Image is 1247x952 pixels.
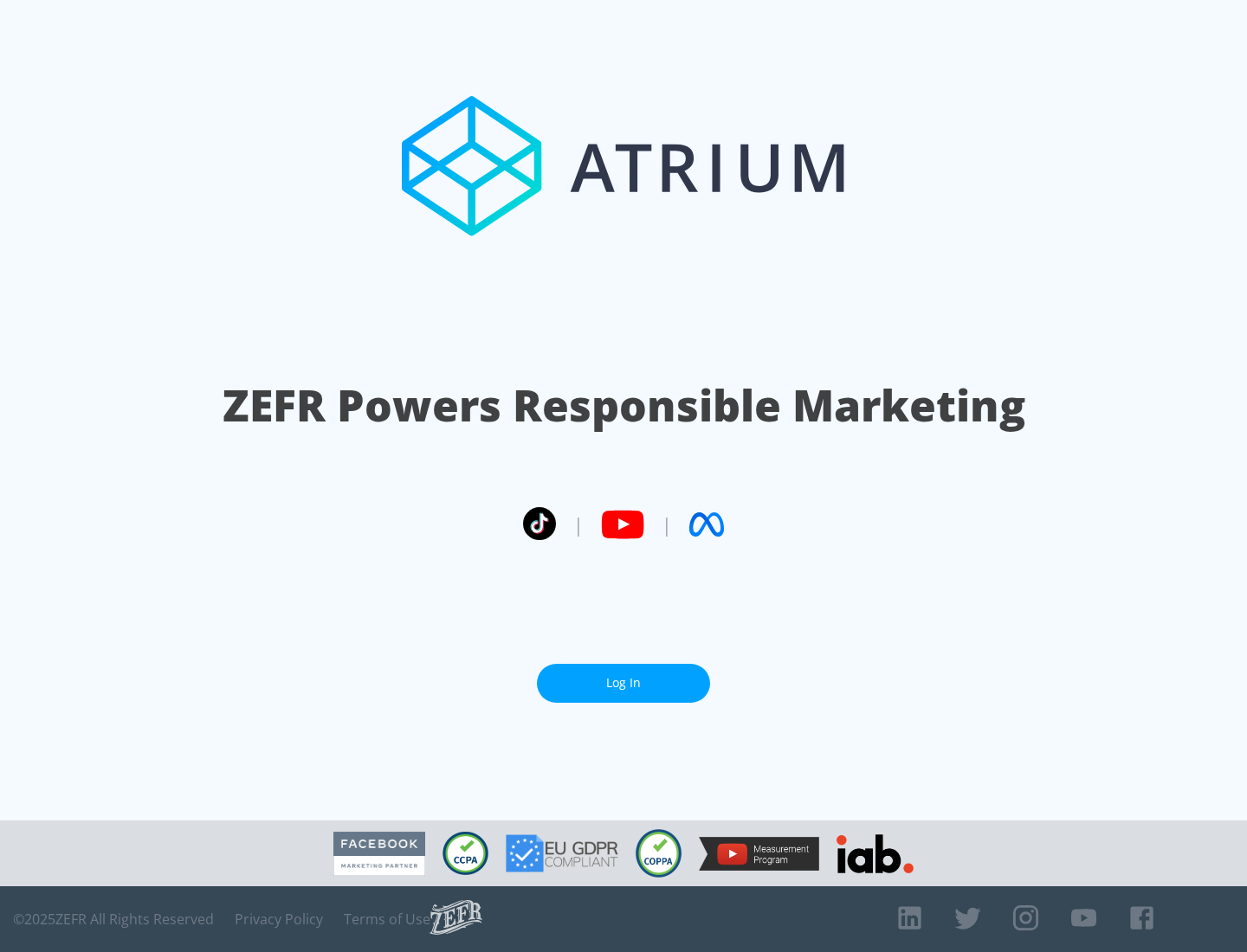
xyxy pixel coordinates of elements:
a: Privacy Policy [235,910,323,928]
img: YouTube Measurement Program [699,837,819,871]
span: | [662,511,672,537]
span: | [573,511,584,537]
img: COPPA Compliant [636,829,682,878]
span: © 2025 ZEFR All Rights Reserved [13,910,214,928]
a: Log In [537,664,710,703]
img: Facebook Marketing Partner [333,832,425,876]
img: GDPR Compliant [506,834,618,872]
img: CCPA Compliant [443,832,488,875]
a: Terms of Use [344,910,430,928]
img: IAB [837,834,914,873]
h1: ZEFR Powers Responsible Marketing [223,376,1025,435]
